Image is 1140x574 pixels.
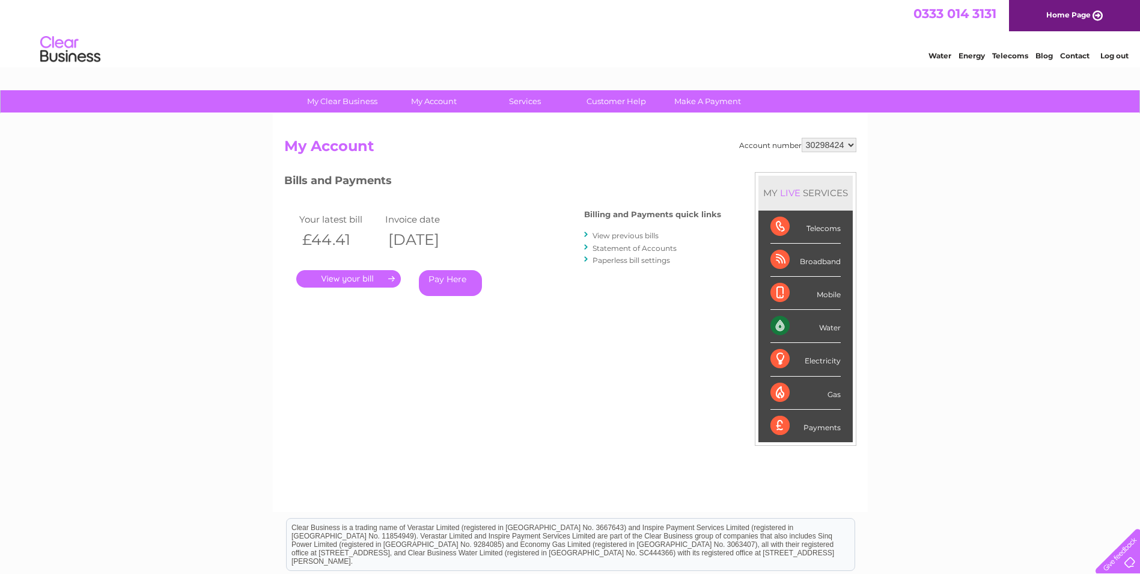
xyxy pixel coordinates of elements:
[658,90,757,113] a: Make A Payment
[296,227,383,252] th: £44.41
[284,172,721,193] h3: Bills and Payments
[584,210,721,219] h4: Billing and Payments quick links
[1100,51,1129,60] a: Log out
[770,343,841,376] div: Electricity
[593,231,659,240] a: View previous bills
[296,270,401,288] a: .
[928,51,951,60] a: Water
[959,51,985,60] a: Energy
[913,6,996,21] a: 0333 014 3131
[1060,51,1090,60] a: Contact
[992,51,1028,60] a: Telecoms
[758,176,853,210] div: MY SERVICES
[384,90,483,113] a: My Account
[770,410,841,442] div: Payments
[739,138,856,152] div: Account number
[296,211,383,227] td: Your latest bill
[1035,51,1053,60] a: Blog
[419,270,482,296] a: Pay Here
[770,377,841,410] div: Gas
[284,138,856,161] h2: My Account
[593,244,677,253] a: Statement of Accounts
[593,256,670,265] a: Paperless bill settings
[770,277,841,310] div: Mobile
[287,7,855,58] div: Clear Business is a trading name of Verastar Limited (registered in [GEOGRAPHIC_DATA] No. 3667643...
[770,211,841,244] div: Telecoms
[770,310,841,343] div: Water
[475,90,575,113] a: Services
[382,211,469,227] td: Invoice date
[40,31,101,68] img: logo.png
[293,90,392,113] a: My Clear Business
[770,244,841,277] div: Broadband
[778,187,803,199] div: LIVE
[567,90,666,113] a: Customer Help
[382,227,469,252] th: [DATE]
